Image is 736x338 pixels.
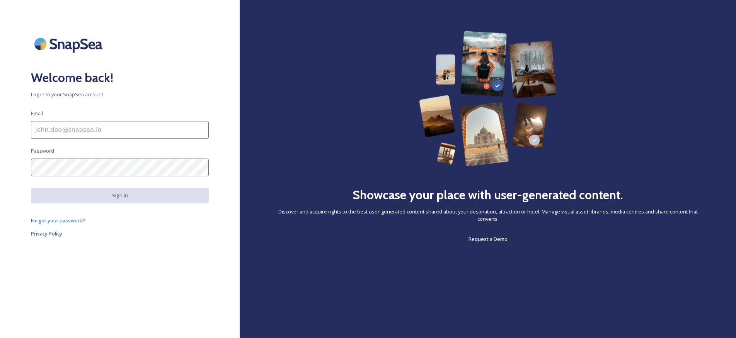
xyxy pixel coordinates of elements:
[31,217,85,224] span: Forgot your password?
[31,121,209,139] input: john.doe@snapsea.io
[469,234,508,244] a: Request a Demo
[31,216,209,225] a: Forgot your password?
[353,186,623,204] h2: Showcase your place with user-generated content.
[31,188,209,203] button: Sign in
[419,31,557,166] img: 63b42ca75bacad526042e722_Group%20154-p-800.png
[469,236,508,242] span: Request a Demo
[31,31,108,57] img: SnapSea Logo
[31,229,209,238] a: Privacy Policy
[31,230,62,237] span: Privacy Policy
[31,147,54,155] span: Password
[31,110,43,117] span: Email
[31,91,209,98] span: Log in to your SnapSea account
[31,68,209,87] h2: Welcome back!
[271,208,705,223] span: Discover and acquire rights to the best user-generated content shared about your destination, att...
